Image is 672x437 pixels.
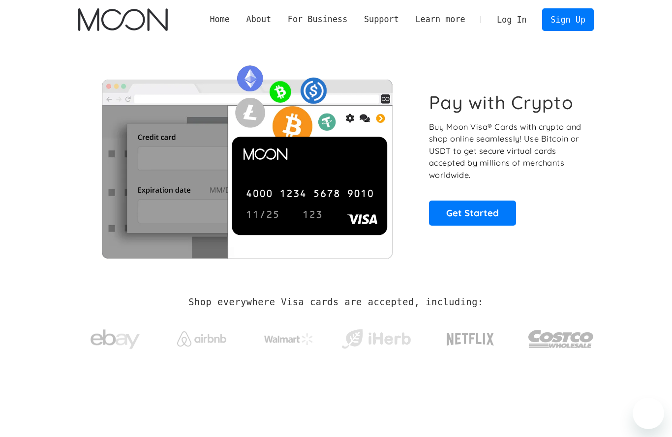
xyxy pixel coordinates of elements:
div: Learn more [407,13,474,26]
a: Airbnb [165,321,239,351]
a: Log In [489,9,535,30]
img: Moon Logo [78,8,167,31]
a: Home [202,13,238,26]
div: For Business [279,13,356,26]
a: Walmart [252,323,326,350]
img: iHerb [339,326,413,352]
div: About [246,13,272,26]
iframe: Button to launch messaging window [633,398,664,429]
img: Airbnb [177,331,226,347]
p: Buy Moon Visa® Cards with crypto and shop online seamlessly! Use Bitcoin or USDT to get secure vi... [429,121,583,181]
a: iHerb [339,317,413,357]
a: home [78,8,167,31]
div: Support [364,13,399,26]
div: About [238,13,279,26]
a: ebay [78,314,152,360]
a: Sign Up [542,8,593,30]
div: Learn more [415,13,465,26]
img: Walmart [264,333,313,345]
h2: Shop everywhere Visa cards are accepted, including: [188,297,483,308]
div: For Business [288,13,347,26]
img: Netflix [446,327,495,351]
img: Moon Cards let you spend your crypto anywhere Visa is accepted. [78,58,415,258]
a: Costco [528,311,594,362]
a: Get Started [429,201,516,225]
a: Netflix [427,317,515,356]
h1: Pay with Crypto [429,91,574,114]
div: Support [356,13,407,26]
img: ebay [91,324,140,355]
img: Costco [528,320,594,357]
